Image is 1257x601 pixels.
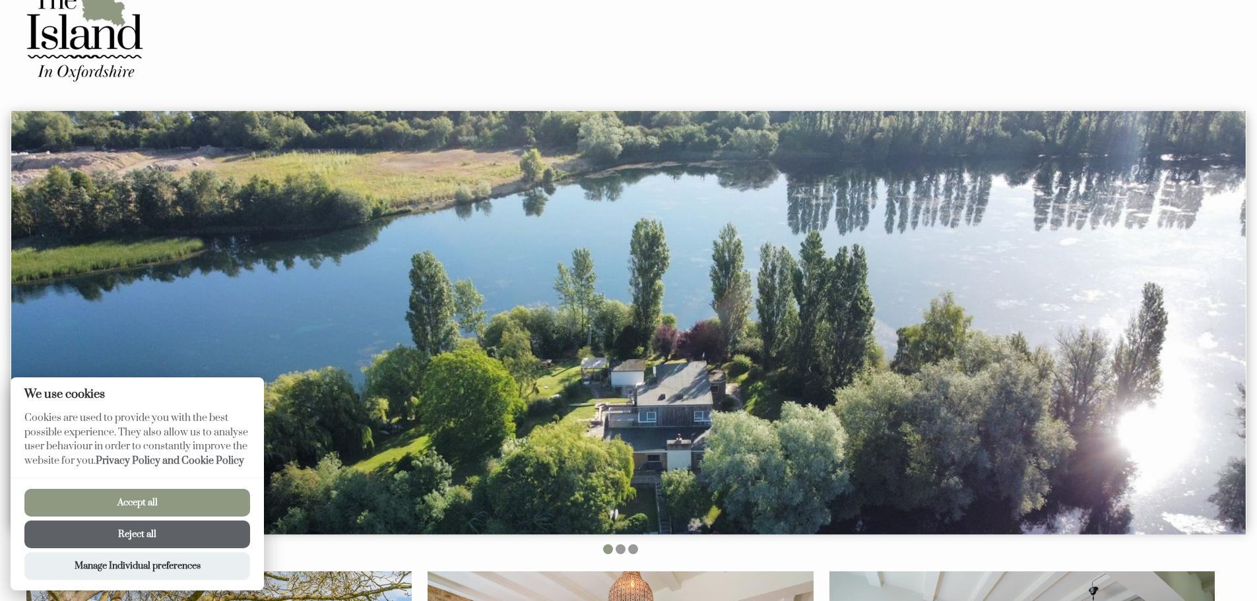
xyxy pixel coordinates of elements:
[24,552,250,580] button: Manage Individual preferences
[24,521,250,548] button: Reject all
[96,455,244,467] a: Privacy Policy and Cookie Policy
[11,388,264,400] h2: We use cookies
[11,411,264,478] p: Cookies are used to provide you with the best possible experience. They also allow us to analyse ...
[24,489,250,517] button: Accept all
